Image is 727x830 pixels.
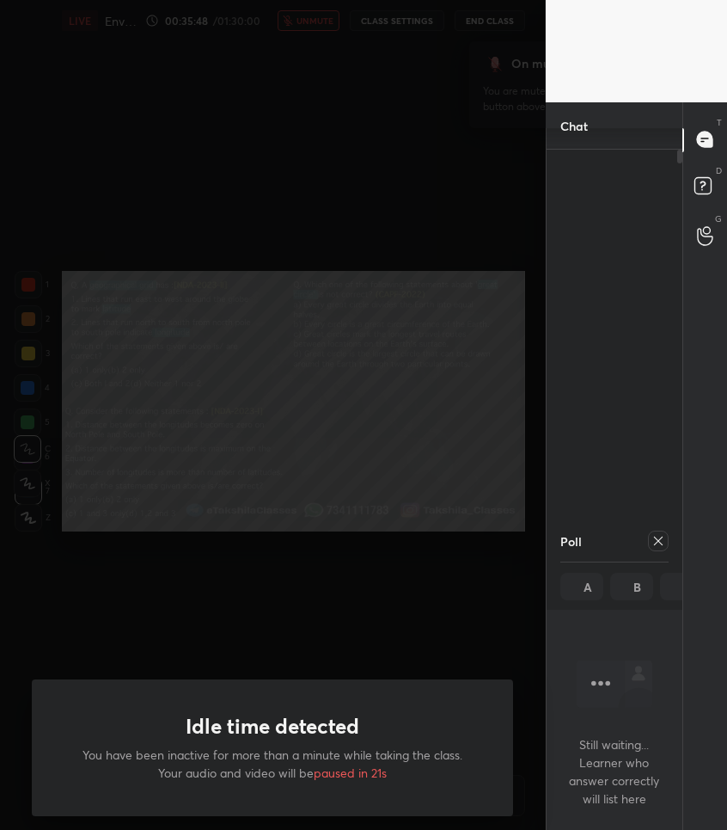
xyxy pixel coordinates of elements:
h4: Still waiting... Learner who answer correctly will list here [560,735,669,808]
p: T [717,116,722,129]
p: G [715,212,722,225]
p: D [716,164,722,177]
p: Chat [547,103,602,149]
h4: Poll [560,532,582,550]
p: You have been inactive for more than a minute while taking the class. Your audio and video will be [73,746,472,782]
h1: Idle time detected [186,714,359,739]
span: paused in 21s [314,765,387,781]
